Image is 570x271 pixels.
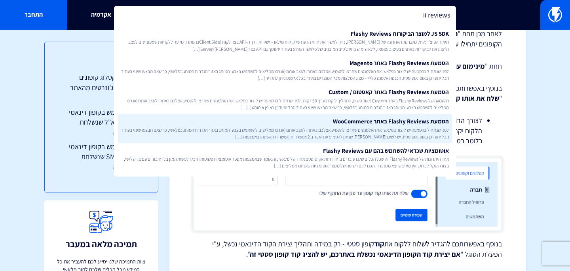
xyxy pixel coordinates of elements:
p: בנוסף באפשרותכם להגדיר לשלוח ללקוח את קופון סטטי - רק במידה ותהליך יצירת הקוד הדינאמי נכשל, ע"י ה... [193,239,502,259]
a: איך להשתמש בקופון דינאמי בתבנית דוא"ל שנשלחת מאוטומציה [61,107,142,138]
a: הטמעת Flashy Reviews באתר קאסטום / Customההטמעה של Flashy Reviews באתר Custom מאוד פשוט, התהליך ל... [118,85,452,114]
a: איך להשתמש בקופון דינאמי בהודעת SMS שנשלחת מאוטומציה [61,142,142,172]
a: איך ליצור קטלוג קופונים דינאמי שמג'ונרטים מהאתר בזמן אמת [61,72,142,103]
input: חיפוש מהיר... [114,6,456,24]
a: הטמעת Flashy Reviews באתר WooCommerceלפני שנתחיל בהטמעה יש ליצור בפלאשי את האלמנטים שתרצו להטמיע ... [118,114,452,143]
h3: תמיכה מלאה במעבר [66,239,137,249]
span: לפני שנתחיל בהטמעה יש ליצור בפלאשי את האלמנטים שתרצו להטמיע אצלכם באתר ולעצב אותם (אנחנו ממליצים ... [121,127,449,140]
a: JS SDK למוצר הביקורות Flashy Reviewsתיאור הפיצ’ר:החל מהגרסה האחרונה של [PERSON_NAME], ניתן למשוך ... [118,26,452,56]
span: ההטמעה של Flashy Reviews באתר Custom מאוד פשוט, התהליך לוקח בערך 30 דקות. לפני שנתחיל בהטמעה יש ל... [121,97,449,111]
span: תיאור הפיצ’ר:החל מהגרסה האחרונה של [PERSON_NAME], ניתן למשוך את חוות הדעת שלקוחות מילאו – ישירות ... [121,38,449,52]
strong: אם יצירת קוד הקופון הדינאמי נכשלת באתרכם, יש להציג קוד קופון סטטי זה [250,250,460,259]
a: הטמעת Flashy Reviews באתר Magentoלפני שנתחיל בהטמעה יש ליצור בפלאשי את האלמנטים שתרצו להטמיע אצלכ... [118,56,452,85]
strong: קוד [374,239,384,248]
span: לפני שנתחיל בהטמעה יש ליצור בפלאשי את האלמנטים שתרצו להטמיע אצלכם באתר ולעצב אותם (אנחנו ממליצים ... [121,68,449,81]
strong: מינימום ערך הסל [436,62,485,71]
a: אוטומציות שכדאי להשתמש בהם עם Flashy Reviewsאחד היתרונות של Flashy Reviews זה שכל הכלים שלנו עובד... [118,143,452,173]
h3: תוכן [61,58,142,68]
span: אחד היתרונות של Flashy Reviews זה שכל הכלים שלנו עובדים ביחד תחת אקוסיסטם אחיד של פלאשי, זה אומר ... [121,156,449,169]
